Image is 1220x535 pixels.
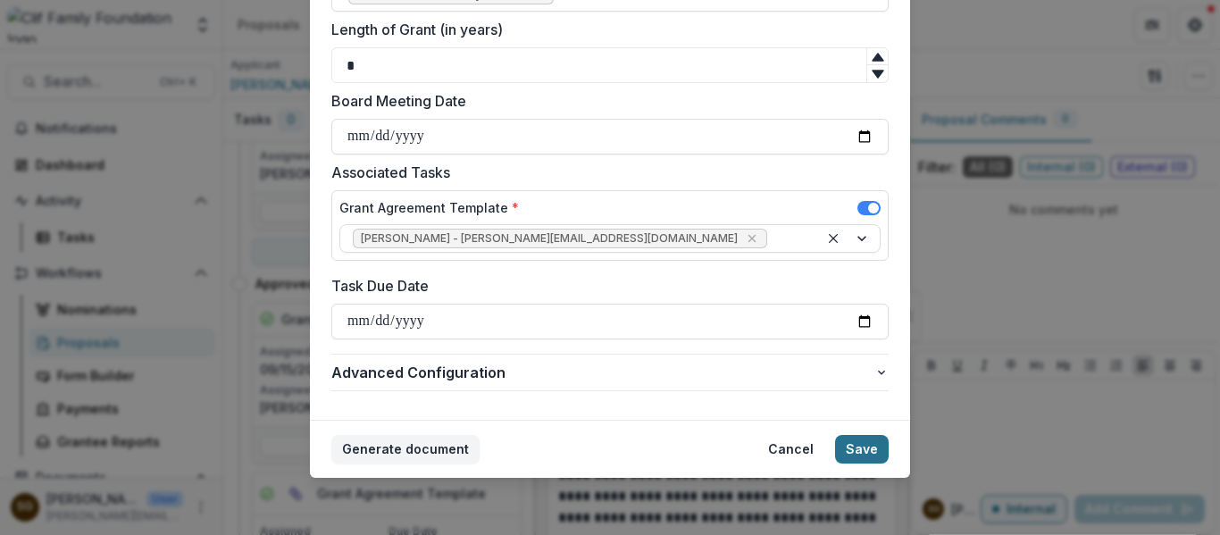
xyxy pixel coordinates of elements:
[331,19,878,40] label: Length of Grant (in years)
[331,90,878,112] label: Board Meeting Date
[743,230,761,247] div: Remove Sarah Grady - sarah@cliffamilyfoundation.org
[331,275,878,297] label: Task Due Date
[835,435,889,464] button: Save
[331,162,878,183] label: Associated Tasks
[339,198,519,217] label: Grant Agreement Template
[361,232,738,245] span: [PERSON_NAME] - [PERSON_NAME][EMAIL_ADDRESS][DOMAIN_NAME]
[331,435,480,464] button: Generate document
[757,435,824,464] button: Cancel
[331,362,874,383] span: Advanced Configuration
[331,355,889,390] button: Advanced Configuration
[823,228,844,249] div: Clear selected options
